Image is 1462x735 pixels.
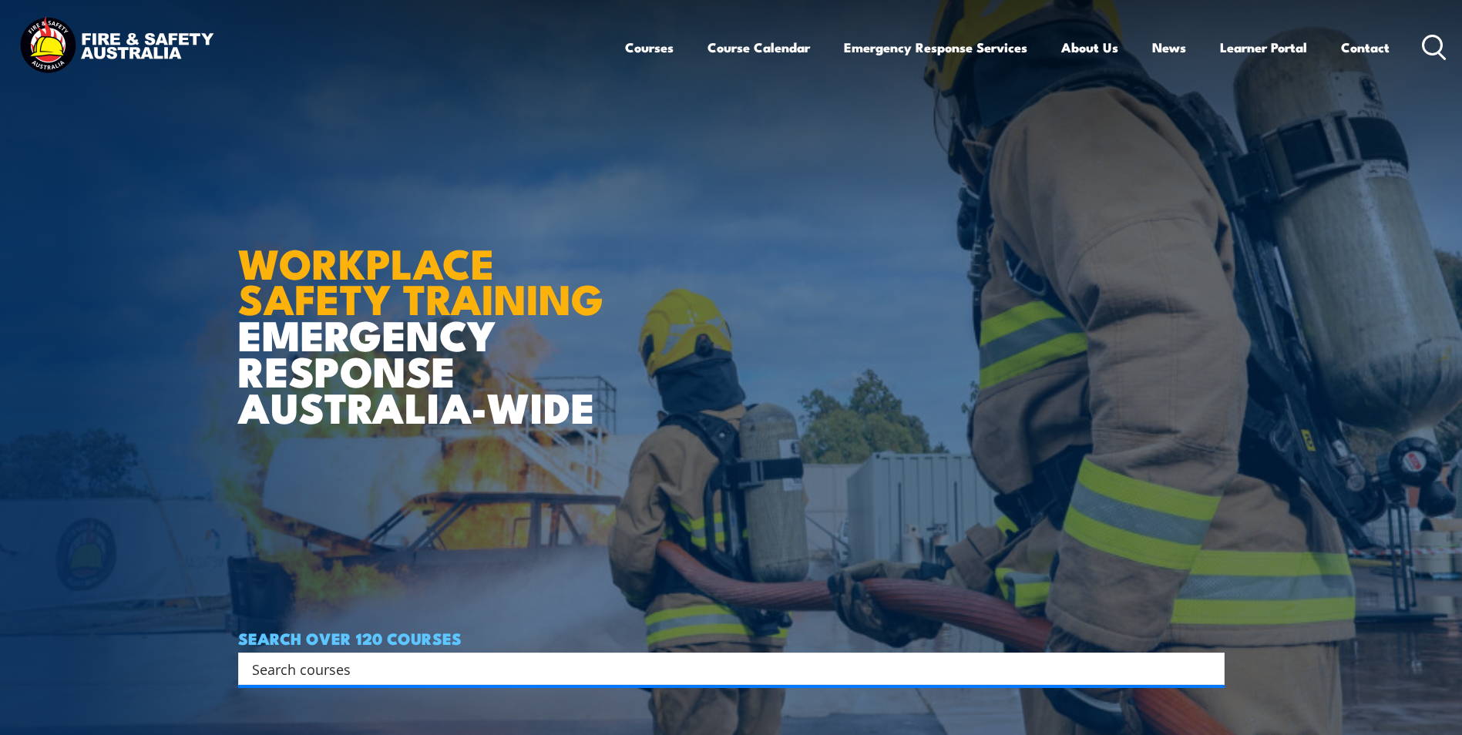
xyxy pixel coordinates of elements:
a: News [1152,27,1186,68]
a: Courses [625,27,674,68]
a: Emergency Response Services [844,27,1027,68]
button: Search magnifier button [1198,658,1219,680]
strong: WORKPLACE SAFETY TRAINING [238,230,603,330]
a: Contact [1341,27,1390,68]
h1: EMERGENCY RESPONSE AUSTRALIA-WIDE [238,206,615,425]
a: About Us [1061,27,1118,68]
a: Learner Portal [1220,27,1307,68]
input: Search input [252,657,1191,680]
h4: SEARCH OVER 120 COURSES [238,629,1225,646]
a: Course Calendar [707,27,810,68]
form: Search form [255,658,1194,680]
